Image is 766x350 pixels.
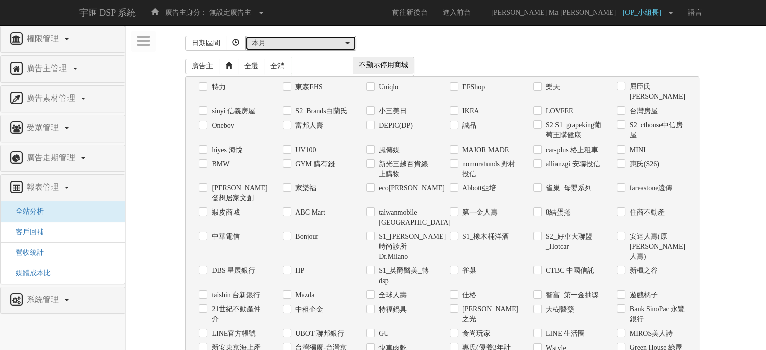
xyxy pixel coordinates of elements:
[8,31,117,47] a: 權限管理
[627,207,665,218] label: 住商不動產
[543,329,585,339] label: LINE 生活圈
[627,106,658,116] label: 台灣房屋
[209,329,256,339] label: LINE官方帳號
[460,145,509,155] label: MAJOR MADE
[24,34,64,43] span: 權限管理
[165,9,207,16] span: 廣告主身分：
[627,304,685,324] label: Bank SinoPac 永豐銀行
[376,207,435,228] label: taiwanmobile [GEOGRAPHIC_DATA]
[8,61,117,77] a: 廣告主管理
[460,106,479,116] label: IKEA
[8,292,117,308] a: 系統管理
[543,290,599,300] label: 智富_第一金抽獎
[209,183,267,203] label: [PERSON_NAME]發想居家文創
[627,82,685,102] label: 屈臣氏[PERSON_NAME]
[543,305,574,315] label: 大樹醫藥
[376,305,407,315] label: 特福鍋具
[460,329,491,339] label: 食尚玩家
[627,232,685,262] label: 安達人壽(原[PERSON_NAME]人壽)
[293,329,344,339] label: UBOT 聯邦銀行
[627,120,685,141] label: S2_cthouse中信房屋
[627,329,673,339] label: MIROS美人詩
[293,121,323,131] label: 富邦人壽
[209,121,234,131] label: Oneboy
[8,120,117,136] a: 受眾管理
[24,295,64,304] span: 系統管理
[623,9,666,16] span: [OP_小組長]
[543,207,571,218] label: 8結蛋捲
[8,269,51,277] a: 媒體成本比
[460,159,518,179] label: nomurafunds 野村投信
[209,304,267,324] label: 21世紀不動產仲介
[209,82,230,92] label: 特力+
[543,106,573,116] label: LOVFEE
[293,232,318,242] label: Bonjour
[460,207,498,218] label: 第一金人壽
[8,150,117,166] a: 廣告走期管理
[543,159,600,169] label: allianzgi 安聯投信
[627,266,658,276] label: 新楓之谷
[543,82,560,92] label: 樂天
[293,106,347,116] label: S2_Brands白蘭氏
[293,159,334,169] label: GYM 購有錢
[293,266,304,276] label: HP
[252,38,343,48] div: 本月
[264,59,291,74] a: 全消
[376,121,413,131] label: DEPIC(DP)
[460,121,476,131] label: 誠品
[245,36,356,51] button: 本月
[627,145,646,155] label: MINI
[543,120,602,141] label: S2 S1_grapeking葡萄王購健康
[8,180,117,196] a: 報表管理
[460,232,509,242] label: S1_橡木桶洋酒
[8,91,117,107] a: 廣告素材管理
[376,329,389,339] label: GU
[293,183,316,193] label: 家樂福
[8,207,44,215] a: 全站分析
[293,290,314,300] label: Mazda
[460,304,518,324] label: [PERSON_NAME]之光
[627,159,659,169] label: 惠氏(S26)
[24,183,64,191] span: 報表管理
[293,145,316,155] label: UV100
[209,207,240,218] label: 蝦皮商城
[209,145,242,155] label: hiyes 海悅
[376,82,398,92] label: Uniqlo
[293,305,323,315] label: 中租企金
[209,266,255,276] label: DBS 星展銀行
[376,106,407,116] label: 小三美日
[460,266,476,276] label: 雀巢
[627,183,673,193] label: fareastone遠傳
[376,232,435,262] label: S1_[PERSON_NAME]時尚診所Dr.Milano
[24,94,80,102] span: 廣告素材管理
[24,153,80,162] span: 廣告走期管理
[8,228,44,236] a: 客戶回補
[543,232,602,252] label: S2_好車大聯盟_Hotcar
[460,183,496,193] label: Abbott亞培
[486,9,621,16] span: [PERSON_NAME] Ma [PERSON_NAME]
[209,290,260,300] label: taishin 台新銀行
[376,183,435,193] label: eco[PERSON_NAME]
[8,249,44,256] a: 營收統計
[376,290,407,300] label: 全球人壽
[543,183,592,193] label: 雀巢_母嬰系列
[209,159,229,169] label: BMW
[24,123,64,132] span: 受眾管理
[627,290,658,300] label: 遊戲橘子
[543,145,598,155] label: car-plus 格上租車
[460,82,485,92] label: EFShop
[353,57,414,74] span: 不顯示停用商城
[460,290,476,300] label: 佳格
[543,266,594,276] label: CTBC 中國信託
[24,64,72,73] span: 廣告主管理
[209,9,251,16] span: 無設定廣告主
[376,266,435,286] label: S1_英爵醫美_轉dsp
[209,106,255,116] label: sinyi 信義房屋
[293,82,322,92] label: 東森EHS
[376,145,400,155] label: 風傳媒
[238,59,265,74] a: 全選
[209,232,240,242] label: 中華電信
